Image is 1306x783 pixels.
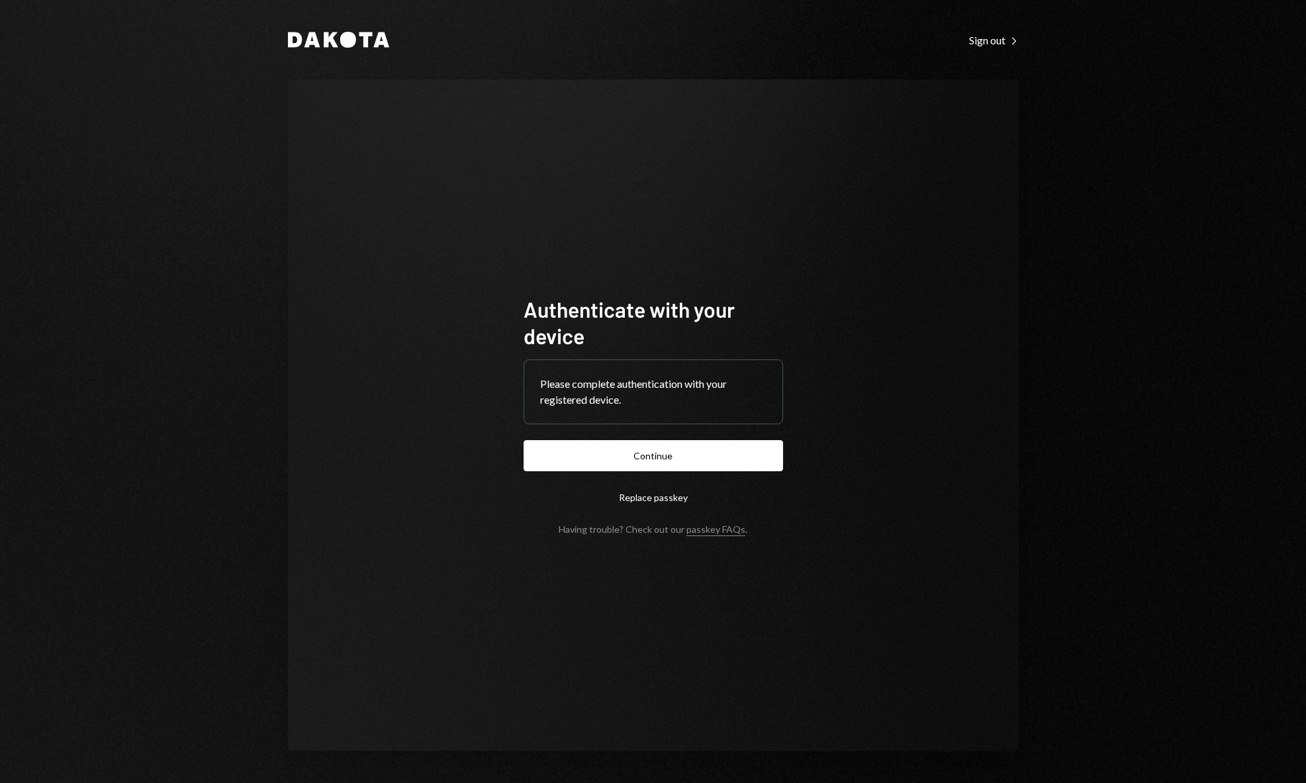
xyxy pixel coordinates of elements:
[969,32,1019,47] a: Sign out
[969,34,1019,47] div: Sign out
[524,296,783,349] h1: Authenticate with your device
[559,524,747,535] div: Having trouble? Check out our .
[524,482,783,513] button: Replace passkey
[686,524,745,536] a: passkey FAQs
[540,376,767,408] div: Please complete authentication with your registered device.
[524,440,783,471] button: Continue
